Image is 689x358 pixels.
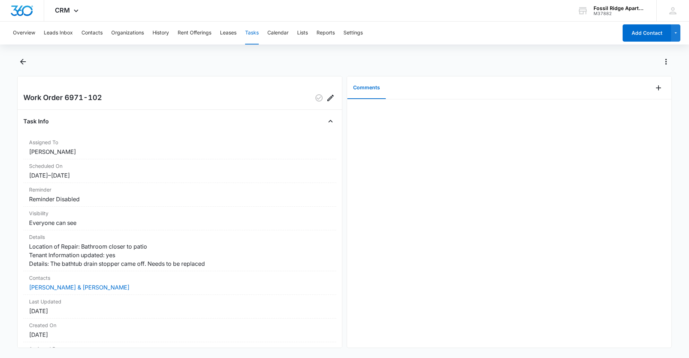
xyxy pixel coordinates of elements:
[29,171,331,180] dd: [DATE] – [DATE]
[325,116,336,127] button: Close
[29,284,130,291] a: [PERSON_NAME] & [PERSON_NAME]
[23,271,336,295] div: Contacts[PERSON_NAME] & [PERSON_NAME]
[23,117,49,126] h4: Task Info
[153,22,169,44] button: History
[29,233,331,241] dt: Details
[29,330,331,339] dd: [DATE]
[245,22,259,44] button: Tasks
[13,22,35,44] button: Overview
[623,24,671,42] button: Add Contact
[23,183,336,207] div: ReminderReminder Disabled
[29,186,331,193] dt: Reminder
[29,218,331,227] dd: Everyone can see
[29,307,331,315] dd: [DATE]
[23,230,336,271] div: DetailsLocation of Repair: Bathroom closer to patio Tenant Information updated: yes Details: The ...
[17,56,28,67] button: Back
[111,22,144,44] button: Organizations
[29,345,331,353] dt: Assigned By
[347,77,386,99] button: Comments
[220,22,236,44] button: Leases
[29,209,331,217] dt: Visibility
[23,319,336,342] div: Created On[DATE]
[29,138,331,146] dt: Assigned To
[23,207,336,230] div: VisibilityEveryone can see
[23,159,336,183] div: Scheduled On[DATE]–[DATE]
[297,22,308,44] button: Lists
[594,11,646,16] div: account id
[23,92,102,104] h2: Work Order 6971-102
[29,321,331,329] dt: Created On
[325,92,336,104] button: Edit
[29,274,331,282] dt: Contacts
[29,242,331,268] dd: Location of Repair: Bathroom closer to patio Tenant Information updated: yes Details: The bathtub...
[594,5,646,11] div: account name
[29,195,331,203] dd: Reminder Disabled
[29,162,331,170] dt: Scheduled On
[317,22,335,44] button: Reports
[653,82,664,94] button: Add Comment
[29,147,331,156] dd: [PERSON_NAME]
[44,22,73,44] button: Leads Inbox
[81,22,103,44] button: Contacts
[55,6,70,14] span: CRM
[23,136,336,159] div: Assigned To[PERSON_NAME]
[23,295,336,319] div: Last Updated[DATE]
[29,298,331,305] dt: Last Updated
[343,22,363,44] button: Settings
[267,22,289,44] button: Calendar
[178,22,211,44] button: Rent Offerings
[660,56,672,67] button: Actions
